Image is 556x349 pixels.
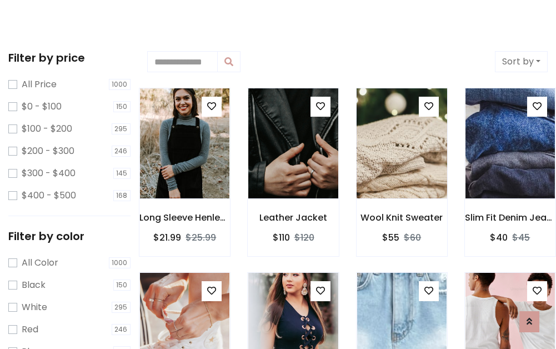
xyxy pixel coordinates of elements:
[113,280,131,291] span: 150
[357,212,447,223] h6: Wool Knit Sweater
[186,231,216,244] del: $25.99
[112,123,131,134] span: 295
[113,168,131,179] span: 145
[273,232,290,243] h6: $110
[8,51,131,64] h5: Filter by price
[112,146,131,157] span: 246
[22,100,62,113] label: $0 - $100
[512,231,530,244] del: $45
[112,324,131,335] span: 246
[248,212,338,223] h6: Leather Jacket
[153,232,181,243] h6: $21.99
[109,257,131,268] span: 1000
[113,101,131,112] span: 150
[109,79,131,90] span: 1000
[22,167,76,180] label: $300 - $400
[139,212,230,223] h6: Long Sleeve Henley T-Shirt
[112,302,131,313] span: 295
[465,212,555,223] h6: Slim Fit Denim Jeans
[490,232,508,243] h6: $40
[22,278,46,292] label: Black
[8,230,131,243] h5: Filter by color
[22,189,76,202] label: $400 - $500
[22,301,47,314] label: White
[22,122,72,136] label: $100 - $200
[404,231,421,244] del: $60
[22,144,74,158] label: $200 - $300
[22,323,38,336] label: Red
[113,190,131,201] span: 168
[294,231,314,244] del: $120
[382,232,399,243] h6: $55
[495,51,548,72] button: Sort by
[22,256,58,270] label: All Color
[22,78,57,91] label: All Price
